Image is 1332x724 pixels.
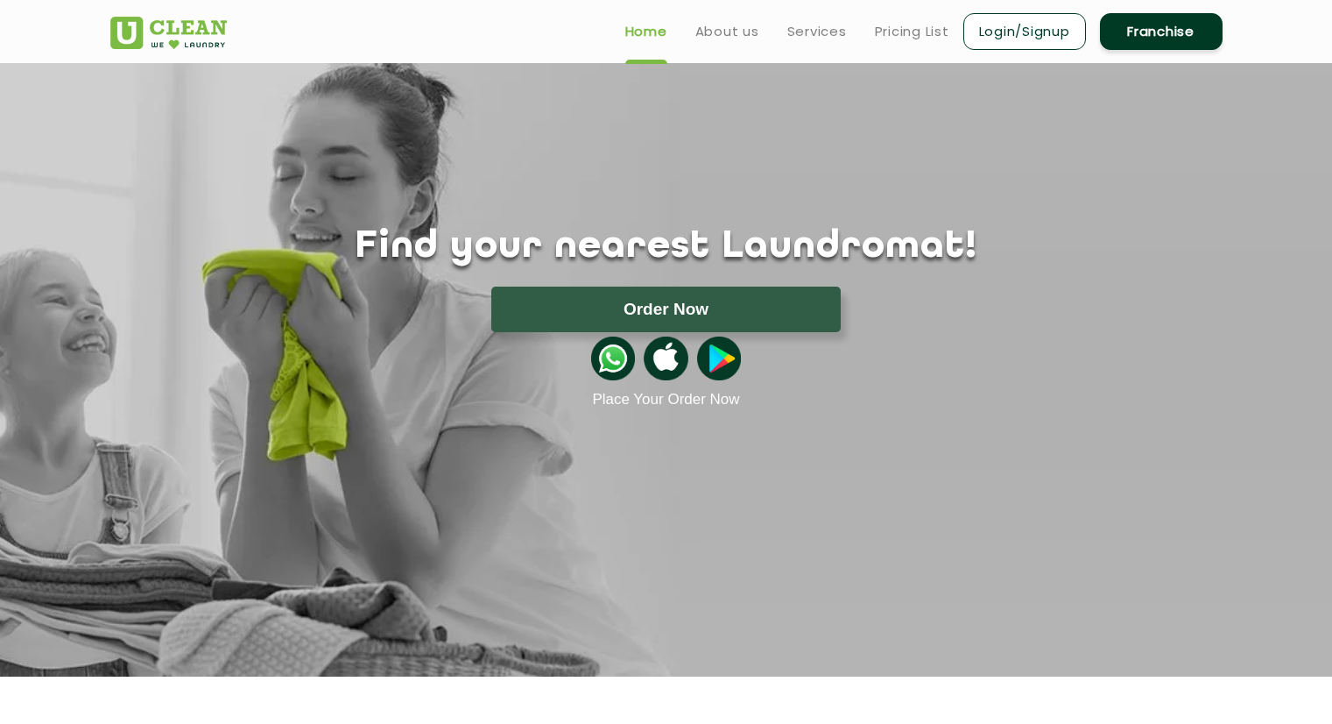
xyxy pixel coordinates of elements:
img: whatsappicon.png [591,337,635,380]
img: apple-icon.png [644,337,687,380]
a: Pricing List [875,21,949,42]
img: UClean Laundry and Dry Cleaning [110,17,227,49]
h1: Find your nearest Laundromat! [97,225,1236,269]
a: Franchise [1100,13,1223,50]
a: Place Your Order Now [592,391,739,408]
img: playstoreicon.png [697,337,741,380]
a: About us [695,21,759,42]
a: Home [625,21,667,42]
button: Order Now [491,287,841,332]
a: Login/Signup [963,13,1086,50]
a: Services [787,21,847,42]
